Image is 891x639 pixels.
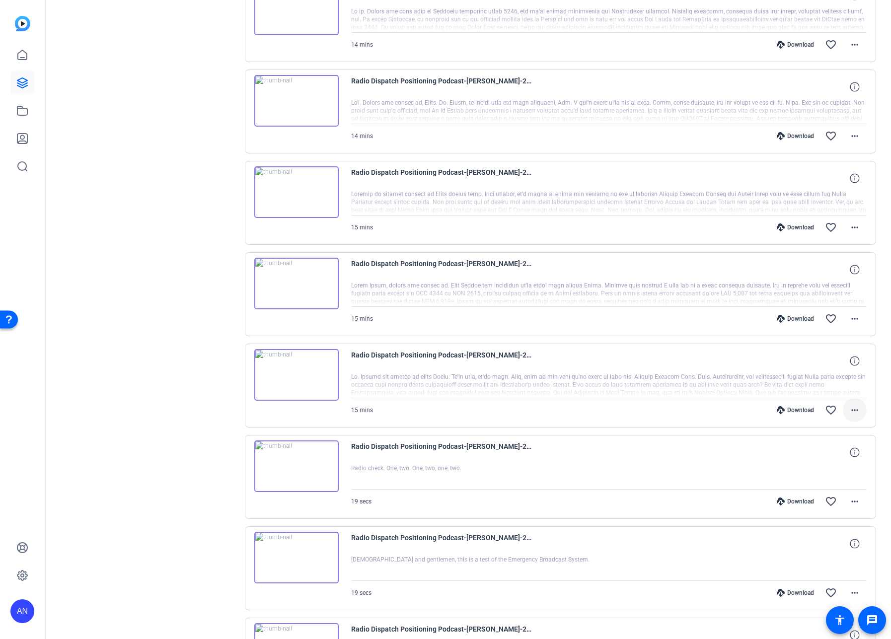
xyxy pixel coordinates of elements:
div: AN [10,599,34,623]
mat-icon: more_horiz [849,587,861,599]
img: thumb-nail [254,258,339,309]
mat-icon: more_horiz [849,221,861,233]
div: Download [772,223,819,231]
img: thumb-nail [254,440,339,492]
mat-icon: accessibility [834,614,846,626]
span: 15 mins [351,315,373,322]
mat-icon: favorite_border [825,313,837,325]
span: 14 mins [351,41,373,48]
img: thumb-nail [254,75,339,127]
div: Download [772,497,819,505]
mat-icon: more_horiz [849,130,861,142]
mat-icon: favorite_border [825,404,837,416]
span: 15 mins [351,224,373,231]
span: Radio Dispatch Positioning Podcast-[PERSON_NAME]-2025-09-30-10-15-21-732-2 [351,166,535,190]
img: thumb-nail [254,166,339,218]
mat-icon: more_horiz [849,404,861,416]
mat-icon: favorite_border [825,221,837,233]
span: 14 mins [351,133,373,140]
img: thumb-nail [254,349,339,401]
div: Download [772,41,819,49]
span: Radio Dispatch Positioning Podcast-[PERSON_NAME]-2025-09-30-10-15-21-732-1 [351,258,535,282]
span: 19 secs [351,589,371,596]
mat-icon: favorite_border [825,587,837,599]
div: Download [772,589,819,597]
span: Radio Dispatch Positioning Podcast-[PERSON_NAME]-2025-09-30-10-15-21-732-0 [351,349,535,373]
mat-icon: more_horiz [849,39,861,51]
mat-icon: favorite_border [825,130,837,142]
img: blue-gradient.svg [15,16,30,31]
span: 15 mins [351,407,373,414]
div: Download [772,406,819,414]
mat-icon: favorite_border [825,39,837,51]
mat-icon: more_horiz [849,313,861,325]
mat-icon: more_horiz [849,496,861,507]
img: thumb-nail [254,532,339,583]
span: Radio Dispatch Positioning Podcast-[PERSON_NAME]-2025-09-30-10-03-33-949-1 [351,532,535,556]
mat-icon: favorite_border [825,496,837,507]
span: Radio Dispatch Positioning Podcast-[PERSON_NAME]-2025-09-30-10-41-57-048-0 [351,75,535,99]
div: Download [772,315,819,323]
span: 19 secs [351,498,371,505]
span: Radio Dispatch Positioning Podcast-[PERSON_NAME]-2025-09-30-10-03-33-949-2 [351,440,535,464]
div: Download [772,132,819,140]
mat-icon: message [866,614,878,626]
